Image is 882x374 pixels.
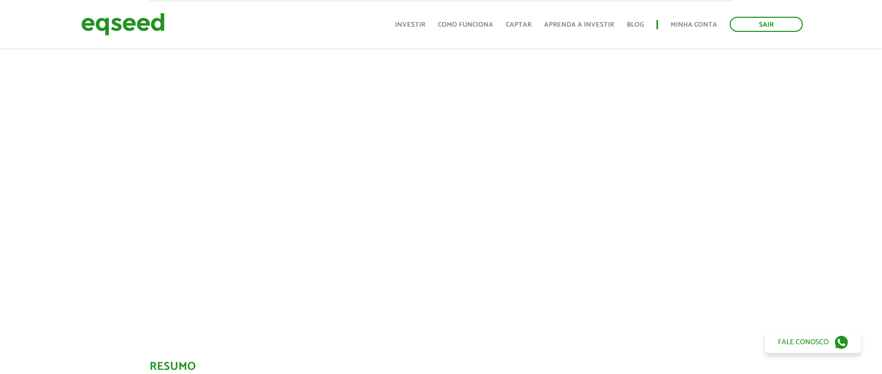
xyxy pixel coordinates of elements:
[438,21,493,28] a: Como funciona
[506,21,532,28] a: Captar
[671,21,717,28] a: Minha conta
[765,331,861,353] a: Fale conosco
[81,10,165,38] img: EqSeed
[730,17,803,32] a: Sair
[544,21,614,28] a: Aprenda a investir
[395,21,425,28] a: Investir
[627,21,644,28] a: Blog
